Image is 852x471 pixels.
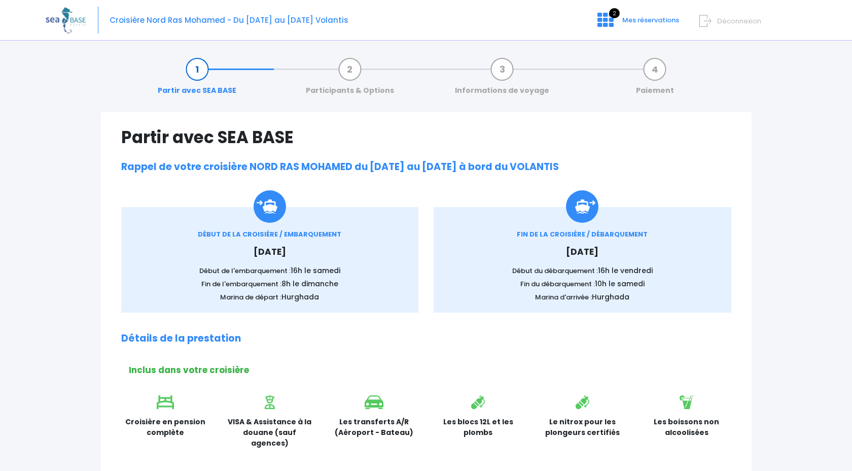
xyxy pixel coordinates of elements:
[576,395,589,409] img: icon_bouteille.svg
[121,417,210,438] p: Croisière en pension complète
[680,395,693,409] img: icon_boisson.svg
[254,246,286,258] span: [DATE]
[566,190,598,223] img: icon_debarquement.svg
[622,15,679,25] span: Mes réservations
[449,292,716,302] p: Marina d'arrivée :
[225,417,314,449] p: VISA & Assistance à la douane (sauf agences)
[121,127,731,147] h1: Partir avec SEA BASE
[281,292,319,302] span: Hurghada
[121,161,731,173] h2: Rappel de votre croisière NORD RAS MOHAMED du [DATE] au [DATE] à bord du VOLANTIS
[471,395,485,409] img: icon_bouteille.svg
[598,265,653,276] span: 16h le vendredi
[642,417,731,438] p: Les boissons non alcoolisées
[450,64,554,96] a: Informations de voyage
[566,246,598,258] span: [DATE]
[449,279,716,289] p: Fin du débarquement :
[254,190,286,223] img: Icon_embarquement.svg
[717,16,761,26] span: Déconnexion
[538,417,627,438] p: Le nitrox pour les plongeurs certifiés
[330,417,419,438] p: Les transferts A/R (Aéroport - Bateau)
[265,395,275,409] img: icon_visa.svg
[592,292,629,302] span: Hurghada
[595,279,645,289] span: 10h le samedi
[136,292,404,302] p: Marina de départ :
[631,64,679,96] a: Paiement
[110,15,348,25] span: Croisière Nord Ras Mohamed - Du [DATE] au [DATE] Volantis
[136,279,404,289] p: Fin de l'embarquement :
[291,265,340,276] span: 16h le samedi
[609,8,620,18] span: 2
[157,395,174,409] img: icon_lit.svg
[153,64,241,96] a: Partir avec SEA BASE
[121,333,731,345] h2: Détails de la prestation
[129,365,731,375] h2: Inclus dans votre croisière
[589,19,685,28] a: 2 Mes réservations
[136,265,404,276] p: Début de l'embarquement :
[198,229,341,239] span: DÉBUT DE LA CROISIÈRE / EMBARQUEMENT
[434,417,523,438] p: Les blocs 12L et les plombs
[281,279,338,289] span: 8h le dimanche
[449,265,716,276] p: Début du débarquement :
[517,229,648,239] span: FIN DE LA CROISIÈRE / DÉBARQUEMENT
[301,64,399,96] a: Participants & Options
[365,395,383,409] img: icon_voiture.svg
